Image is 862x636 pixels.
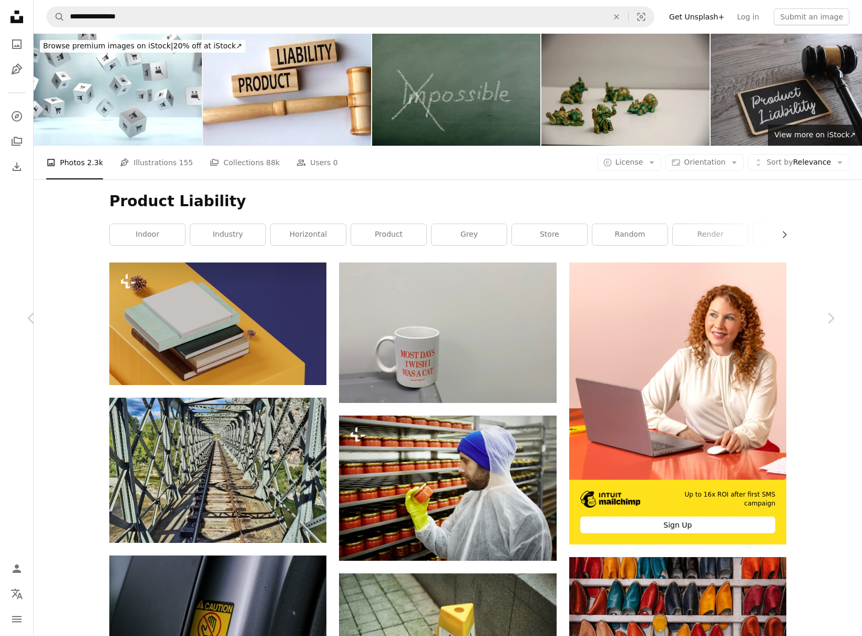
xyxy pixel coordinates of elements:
span: 155 [179,157,193,168]
a: a train traveling across a bridge over a river [109,465,326,475]
span: Orientation [684,158,725,166]
a: Explore [6,106,27,127]
form: Find visuals sitewide [46,6,654,27]
button: Menu [6,609,27,630]
a: indoor [110,224,185,245]
a: View more on iStock↗ [768,125,862,146]
button: scroll list to the right [775,224,786,245]
a: assorted-color shoe lot on white wooden shelf [569,623,786,633]
button: License [597,154,662,171]
span: 20% off at iStock ↗ [43,42,242,50]
img: Shopping Cart sign on the cube shape dice [34,34,202,146]
a: Young man in gloves and protective coveralls examining jar with red caviar after packing [339,483,556,492]
a: Get Unsplash+ [663,8,731,25]
button: Submit an image [774,8,849,25]
a: Illustrations 155 [120,146,193,179]
button: Sort byRelevance [748,154,849,171]
img: file-1690386555781-336d1949dad1image [580,491,641,508]
img: a train traveling across a bridge over a river [109,398,326,543]
div: Sign Up [580,517,775,533]
a: Log in [731,8,765,25]
a: Next [799,268,862,369]
button: Search Unsplash [47,7,65,27]
a: grey [432,224,507,245]
a: random [592,224,668,245]
img: Young man in gloves and protective coveralls examining jar with red caviar after packing [339,416,556,560]
a: horizontal [271,224,346,245]
a: a stack of books sitting on top of a yellow table [109,319,326,328]
a: Illustrations [6,59,27,80]
img: PRODUCT LIABILITY - words on wooden blocks on a white background with a judge's gavel. [203,34,371,146]
a: Photos [6,34,27,55]
span: Relevance [766,157,831,168]
span: Up to 16x ROI after first SMS campaign [656,490,775,508]
button: Orientation [665,154,744,171]
a: industry [190,224,265,245]
a: Up to 16x ROI after first SMS campaignSign Up [569,263,786,544]
span: 0 [333,157,338,168]
a: Log in / Sign up [6,558,27,579]
a: Browse premium images on iStock|20% off at iStock↗ [34,34,252,59]
img: a stack of books sitting on top of a yellow table [109,263,326,385]
a: render [673,224,748,245]
button: Visual search [629,7,654,27]
button: Clear [605,7,628,27]
span: Sort by [766,158,793,166]
a: product [351,224,426,245]
a: Users 0 [296,146,338,179]
span: 88k [266,157,280,168]
img: Possible Chalk Drawing [372,34,540,146]
span: Browse premium images on iStock | [43,42,173,50]
a: store [512,224,587,245]
span: View more on iStock ↗ [774,130,856,139]
button: Language [6,583,27,604]
a: a caution sign on the side of a vehicle [109,623,326,632]
img: Elephant object [541,34,710,146]
h1: Product Liability [109,192,786,211]
a: Collections [6,131,27,152]
img: file-1722962837469-d5d3a3dee0c7image [569,263,786,480]
a: Download History [6,156,27,177]
span: License [615,158,643,166]
a: 3d render [753,224,828,245]
img: white and red ceramic mug [339,263,556,403]
a: white and red ceramic mug [339,328,556,337]
a: Collections 88k [210,146,280,179]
